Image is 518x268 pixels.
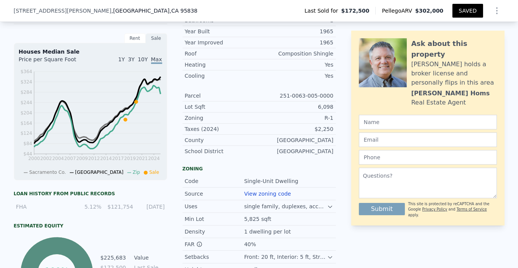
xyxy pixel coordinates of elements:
div: Zoning [185,114,259,122]
div: Rent [124,33,146,43]
tspan: 2012 [88,156,100,162]
tspan: $364 [20,69,32,74]
div: Setbacks [185,253,244,261]
div: Estimated Equity [14,223,167,229]
tspan: $324 [20,79,32,85]
span: 10Y [138,56,148,62]
div: Zoning [183,166,336,172]
div: 1 dwelling per lot [244,228,293,235]
div: Heating [185,61,259,69]
div: Density [185,228,244,235]
span: $172,500 [341,7,370,15]
span: 1Y [118,56,125,62]
div: 6,098 [259,103,334,111]
div: Min Lot [185,215,244,223]
div: Cooling [185,72,259,80]
tspan: $164 [20,121,32,126]
div: Real Estate Agent [411,98,466,107]
div: Uses [185,203,244,210]
div: [PERSON_NAME] Homs [411,89,490,98]
tspan: 2021 [136,156,148,162]
tspan: 2002 [40,156,52,162]
div: [DATE] [138,203,164,211]
td: $225,683 [100,253,127,262]
div: Source [185,190,244,198]
input: Email [359,132,497,147]
div: R-1 [259,114,334,122]
div: Composition Shingle [259,50,334,57]
span: 3Y [128,56,135,62]
tspan: 2019 [124,156,136,162]
tspan: 2024 [148,156,160,162]
div: [GEOGRAPHIC_DATA] [259,147,334,155]
tspan: 2000 [28,156,40,162]
input: Name [359,115,497,129]
div: Year Built [185,28,259,35]
div: 1965 [259,28,334,35]
a: View zoning code [244,191,291,197]
div: single family, duplexes, accessory dwellings [244,203,327,210]
div: Front: 20 ft, Interior: 5 ft, Street Side: 12.5 ft, Rear: 15 ft [244,253,327,261]
tspan: $124 [20,131,32,136]
tspan: $204 [20,110,32,116]
span: [STREET_ADDRESS][PERSON_NAME] [14,7,112,15]
div: County [185,136,259,144]
div: Sale [146,33,167,43]
div: Ask about this property [411,38,497,60]
div: Code [185,177,244,185]
div: Houses Median Sale [19,48,162,56]
span: Pellego ARV [382,7,415,15]
span: , [GEOGRAPHIC_DATA] [112,7,197,15]
div: 251-0063-005-0000 [259,92,334,100]
tspan: $84 [23,141,32,147]
div: FAR [185,240,244,248]
td: Value [133,253,167,262]
a: Terms of Service [457,207,487,211]
tspan: $284 [20,90,32,95]
div: 40% [244,240,258,248]
div: $2,250 [259,125,334,133]
tspan: 2014 [100,156,112,162]
span: [GEOGRAPHIC_DATA] [75,170,123,175]
div: Yes [259,72,334,80]
span: Sacramento Co. [29,170,66,175]
tspan: $244 [20,100,32,105]
input: Phone [359,150,497,165]
div: FHA [16,203,70,211]
span: Last Sold for [304,7,341,15]
div: Year Improved [185,39,259,46]
div: $121,754 [106,203,133,211]
button: Show Options [489,3,505,18]
span: Sale [149,170,159,175]
div: [PERSON_NAME] holds a broker license and personally flips in this area [411,60,497,87]
div: 5,825 sqft [244,215,273,223]
span: , CA 95838 [169,8,197,14]
div: Taxes (2024) [185,125,259,133]
tspan: 2007 [64,156,76,162]
div: School District [185,147,259,155]
button: Submit [359,203,405,215]
tspan: 2017 [112,156,124,162]
div: Price per Square Foot [19,56,90,68]
tspan: 2004 [52,156,64,162]
tspan: 2009 [76,156,88,162]
span: Max [151,56,162,64]
div: Roof [185,50,259,57]
div: [GEOGRAPHIC_DATA] [259,136,334,144]
div: 1965 [259,39,334,46]
div: Loan history from public records [14,191,167,197]
span: $302,000 [415,8,444,14]
div: Parcel [185,92,259,100]
div: This site is protected by reCAPTCHA and the Google and apply. [408,201,497,218]
span: Zip [133,170,140,175]
div: Lot Sqft [185,103,259,111]
a: Privacy Policy [422,207,447,211]
button: SAVED [452,4,483,18]
div: Single-Unit Dwelling [244,177,300,185]
tspan: $44 [23,152,32,157]
div: 5.12% [74,203,101,211]
div: Yes [259,61,334,69]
